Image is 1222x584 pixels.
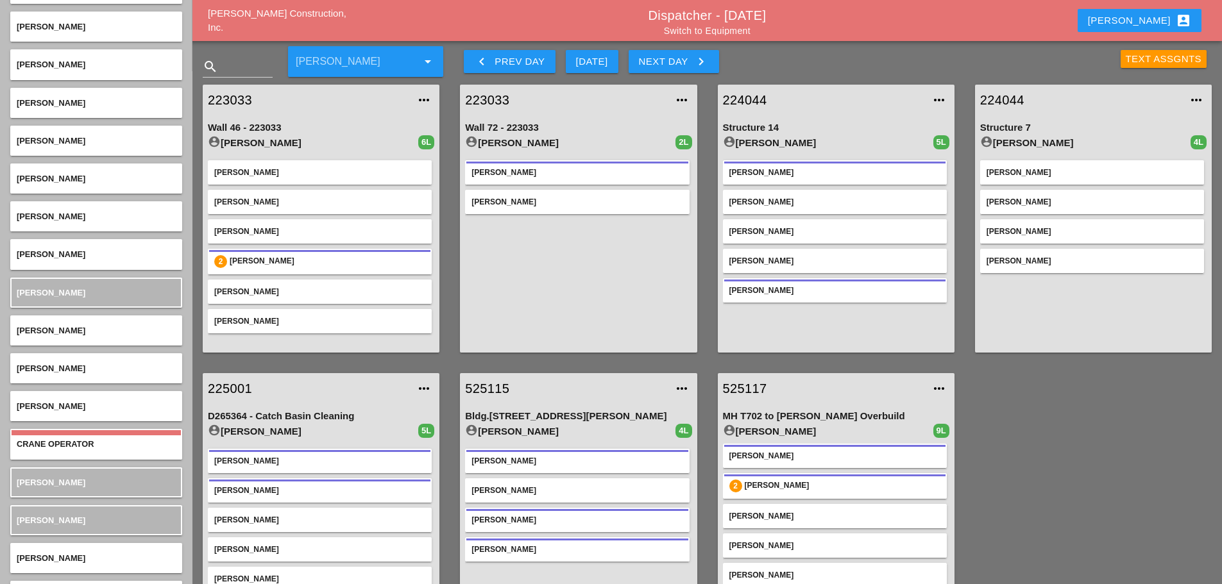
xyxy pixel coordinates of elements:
[471,455,683,467] div: [PERSON_NAME]
[987,255,1198,267] div: [PERSON_NAME]
[17,174,85,183] span: [PERSON_NAME]
[931,381,947,396] i: more_horiz
[17,478,85,487] span: [PERSON_NAME]
[208,135,221,148] i: account_circle
[17,136,85,146] span: [PERSON_NAME]
[465,424,675,439] div: [PERSON_NAME]
[465,379,666,398] a: 525115
[723,135,736,148] i: account_circle
[566,50,618,73] button: [DATE]
[1189,92,1204,108] i: more_horiz
[17,60,85,69] span: [PERSON_NAME]
[214,167,425,178] div: [PERSON_NAME]
[464,50,555,73] button: Prev Day
[729,569,940,581] div: [PERSON_NAME]
[471,196,683,208] div: [PERSON_NAME]
[203,59,218,74] i: search
[17,401,85,411] span: [PERSON_NAME]
[664,26,751,36] a: Switch to Equipment
[214,226,425,237] div: [PERSON_NAME]
[729,226,940,237] div: [PERSON_NAME]
[980,135,1191,151] div: [PERSON_NAME]
[214,544,425,555] div: [PERSON_NAME]
[729,255,940,267] div: [PERSON_NAME]
[723,424,933,439] div: [PERSON_NAME]
[471,544,683,555] div: [PERSON_NAME]
[416,92,432,108] i: more_horiz
[17,249,85,259] span: [PERSON_NAME]
[674,381,690,396] i: more_horiz
[1088,13,1191,28] div: [PERSON_NAME]
[729,540,940,551] div: [PERSON_NAME]
[17,515,85,525] span: [PERSON_NAME]
[723,379,924,398] a: 525117
[471,167,683,178] div: [PERSON_NAME]
[1176,13,1191,28] i: account_box
[208,8,346,33] a: [PERSON_NAME] Construction, Inc.
[980,121,1207,135] div: Structure 7
[418,424,434,438] div: 5L
[723,90,924,110] a: 224044
[987,196,1198,208] div: [PERSON_NAME]
[208,424,418,439] div: [PERSON_NAME]
[214,286,425,297] div: [PERSON_NAME]
[214,455,425,467] div: [PERSON_NAME]
[214,196,425,208] div: [PERSON_NAME]
[723,409,949,424] div: MH T702 to [PERSON_NAME] Overbuild
[987,167,1198,178] div: [PERSON_NAME]
[675,135,692,149] div: 2L
[465,90,666,110] a: 223033
[723,135,933,151] div: [PERSON_NAME]
[420,54,436,69] i: arrow_drop_down
[474,54,545,69] div: Prev Day
[17,439,94,449] span: Crane Operator
[693,54,709,69] i: keyboard_arrow_right
[17,553,85,563] span: [PERSON_NAME]
[933,135,949,149] div: 5L
[629,50,719,73] button: Next Day
[980,135,993,148] i: account_circle
[416,381,432,396] i: more_horiz
[465,135,675,151] div: [PERSON_NAME]
[17,98,85,108] span: [PERSON_NAME]
[931,92,947,108] i: more_horiz
[474,54,489,69] i: keyboard_arrow_left
[465,424,478,437] i: account_circle
[729,480,742,492] div: 2
[729,285,940,296] div: [PERSON_NAME]
[471,485,683,496] div: [PERSON_NAME]
[639,54,709,69] div: Next Day
[214,485,425,496] div: [PERSON_NAME]
[208,424,221,437] i: account_circle
[723,424,736,437] i: account_circle
[418,135,434,149] div: 6L
[17,363,85,373] span: [PERSON_NAME]
[214,315,425,327] div: [PERSON_NAME]
[980,90,1181,110] a: 224044
[471,514,683,526] div: [PERSON_NAME]
[214,514,425,526] div: [PERSON_NAME]
[208,409,434,424] div: D265364 - Catch Basin Cleaning
[576,54,608,69] div: [DATE]
[465,135,478,148] i: account_circle
[17,326,85,335] span: [PERSON_NAME]
[1121,50,1207,68] button: Text Assgnts
[17,22,85,31] span: [PERSON_NAME]
[1126,52,1202,67] div: Text Assgnts
[230,255,425,268] div: [PERSON_NAME]
[649,8,767,22] a: Dispatcher - [DATE]
[1191,135,1207,149] div: 4L
[729,510,940,522] div: [PERSON_NAME]
[214,255,227,268] div: 2
[729,196,940,208] div: [PERSON_NAME]
[208,379,409,398] a: 225001
[208,121,434,135] div: Wall 46 - 223033
[674,92,690,108] i: more_horiz
[208,90,409,110] a: 223033
[17,212,85,221] span: [PERSON_NAME]
[208,135,418,151] div: [PERSON_NAME]
[729,167,940,178] div: [PERSON_NAME]
[465,409,692,424] div: Bldg.[STREET_ADDRESS][PERSON_NAME]
[933,424,949,438] div: 9L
